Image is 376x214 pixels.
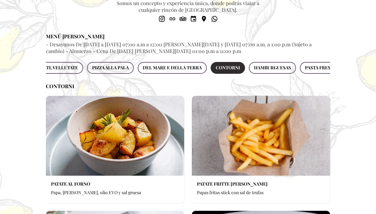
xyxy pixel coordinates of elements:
[46,33,330,40] h2: MENÚ [PERSON_NAME]
[197,181,268,187] h4: PATATE FRITTE [PERSON_NAME]
[249,62,296,74] button: HAMBURGUESAS
[51,181,90,187] h4: PATATE AL FORNO
[197,189,325,198] p: Papas fritas stick con sal de trufas
[216,64,240,72] span: CONTORNI
[87,62,134,74] button: PIZZA ALLA PALA
[189,14,198,23] a: social-link-RESERVATION_URL
[23,62,83,74] button: ANTIPASTI, VELLUTATE
[178,14,187,23] a: social-link-TRIP_ADVISOR
[199,14,208,23] a: social-link-GOOGLE_LOCATION
[300,62,342,74] button: PASTA FRESCA
[143,64,202,72] span: DEL MARE E DELLA TERRA
[92,64,129,72] span: PIZZA ALLA PALA
[254,64,291,72] span: HAMBURGUESAS
[305,64,336,72] span: PASTA FRESCA
[46,41,330,54] p: - Desayunos De [DATE] a [DATE] 07:00 a.m a 12:00 [PERSON_NAME][DATE] y [DATE] 07:00 a.m. a 1:00 p...
[157,14,166,23] a: social-link-INSTAGRAM
[168,14,177,23] a: social-link-WEBSITE
[51,189,179,198] p: Papa, [PERSON_NAME], olio EVO y sal gruesa
[28,64,78,72] span: ANTIPASTI, VELLUTATE
[138,62,207,74] button: DEL MARE E DELLA TERRA
[46,83,330,89] h3: CONTORNI
[211,62,245,74] button: CONTORNI
[210,14,219,23] a: social-link-WHATSAPP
